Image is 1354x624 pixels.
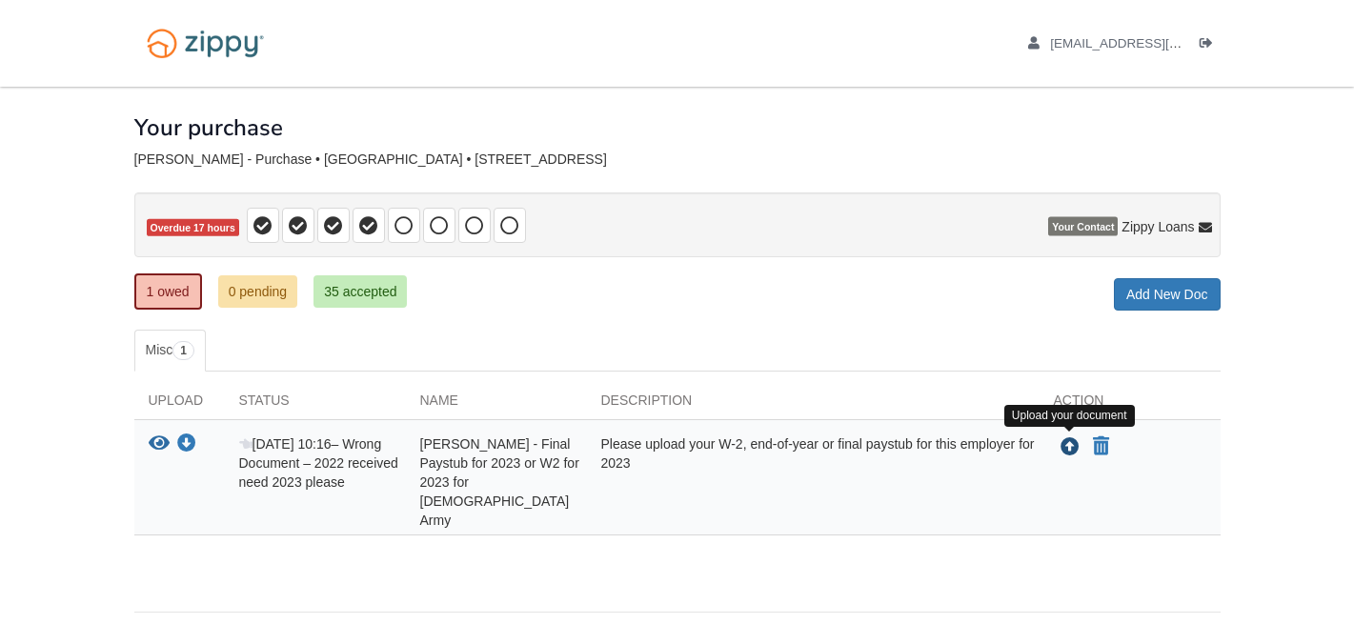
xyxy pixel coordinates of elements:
[225,434,406,530] div: – Wrong Document – 2022 received need 2023 please
[149,434,170,454] button: View Nicholas Kreiner - Final Paystub for 2023 or W2 for 2023 for U.S. Army
[134,19,276,68] img: Logo
[134,273,202,310] a: 1 owed
[134,115,283,140] h1: Your purchase
[177,437,196,453] a: Download Nicholas Kreiner - Final Paystub for 2023 or W2 for 2023 for U.S. Army
[1122,217,1194,236] span: Zippy Loans
[1004,405,1135,427] div: Upload your document
[1200,36,1221,55] a: Log out
[147,219,239,237] span: Overdue 17 hours
[1091,435,1111,458] button: Declare Nicholas Kreiner - Final Paystub for 2023 or W2 for 2023 for U.S. Army not applicable
[225,391,406,419] div: Status
[313,275,407,308] a: 35 accepted
[1114,278,1221,311] a: Add New Doc
[1040,391,1221,419] div: Action
[218,275,298,308] a: 0 pending
[587,391,1040,419] div: Description
[239,436,332,452] span: [DATE] 10:16
[172,341,194,360] span: 1
[587,434,1040,530] div: Please upload your W-2, end-of-year or final paystub for this employer for 2023
[1050,36,1268,50] span: kreiner_n@yahoo.com
[406,391,587,419] div: Name
[1048,217,1118,236] span: Your Contact
[420,436,579,528] span: [PERSON_NAME] - Final Paystub for 2023 or W2 for 2023 for [DEMOGRAPHIC_DATA] Army
[134,391,225,419] div: Upload
[134,330,206,372] a: Misc
[1028,36,1269,55] a: edit profile
[134,151,1221,168] div: [PERSON_NAME] - Purchase • [GEOGRAPHIC_DATA] • [STREET_ADDRESS]
[1059,434,1081,459] button: Upload Nicholas Kreiner - Final Paystub for 2023 or W2 for 2023 for U.S. Army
